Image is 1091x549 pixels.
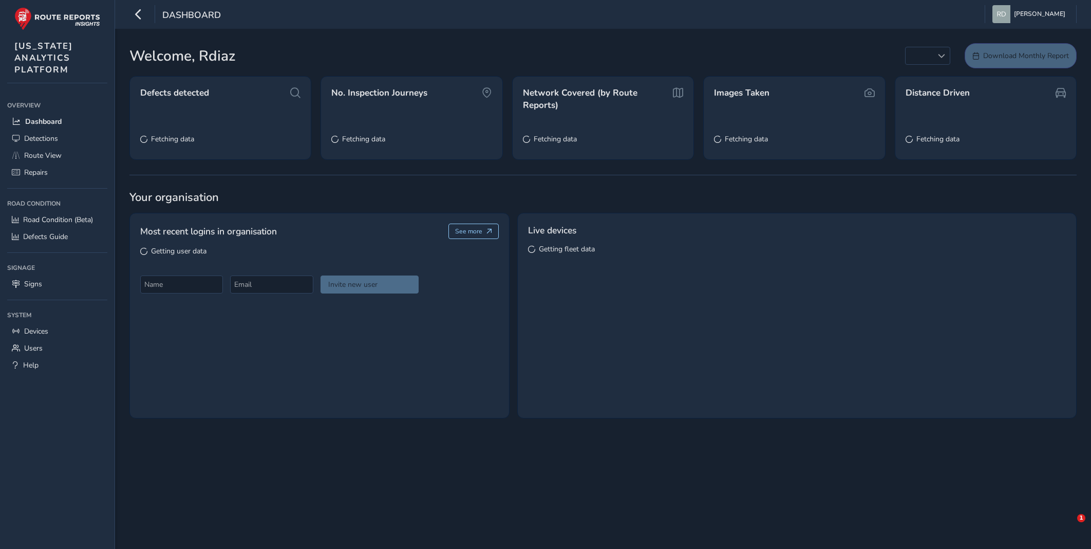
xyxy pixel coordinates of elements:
span: No. Inspection Journeys [331,87,427,99]
span: Dashboard [162,9,221,23]
span: Your organisation [129,190,1077,205]
span: Signs [24,279,42,289]
span: Devices [24,326,48,336]
span: Fetching data [534,134,577,144]
span: Fetching data [725,134,768,144]
span: Defects detected [140,87,209,99]
span: Route View [24,151,62,160]
span: Fetching data [151,134,194,144]
span: Fetching data [916,134,960,144]
input: Email [230,276,313,294]
a: Devices [7,323,107,340]
a: Signs [7,276,107,292]
div: System [7,307,107,323]
span: 1 [1077,514,1085,522]
a: Users [7,340,107,357]
span: Road Condition (Beta) [23,215,93,225]
button: See more [448,224,499,239]
span: Fetching data [342,134,385,144]
span: Help [23,360,39,370]
span: See more [455,227,482,235]
img: diamond-layout [992,5,1010,23]
span: Getting fleet data [539,244,595,254]
span: Detections [24,134,58,143]
span: Dashboard [25,117,62,126]
span: Repairs [24,168,48,177]
span: Defects Guide [23,232,68,242]
span: [US_STATE] ANALYTICS PLATFORM [14,40,73,76]
span: Distance Driven [906,87,970,99]
span: Live devices [528,224,576,237]
a: Defects Guide [7,228,107,245]
a: Detections [7,130,107,147]
div: Overview [7,98,107,113]
a: Help [7,357,107,374]
input: Name [140,276,223,294]
span: [PERSON_NAME] [1014,5,1065,23]
a: Dashboard [7,113,107,130]
a: Repairs [7,164,107,181]
span: Getting user data [151,246,206,256]
iframe: Intercom live chat [1056,514,1081,539]
span: Network Covered (by Route Reports) [523,87,667,111]
a: Road Condition (Beta) [7,211,107,228]
a: Route View [7,147,107,164]
img: rr logo [14,7,100,30]
div: Signage [7,260,107,276]
div: Road Condition [7,196,107,211]
span: Welcome, Rdiaz [129,45,235,67]
button: [PERSON_NAME] [992,5,1069,23]
span: Most recent logins in organisation [140,225,277,238]
span: Images Taken [714,87,769,99]
span: Users [24,343,43,353]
